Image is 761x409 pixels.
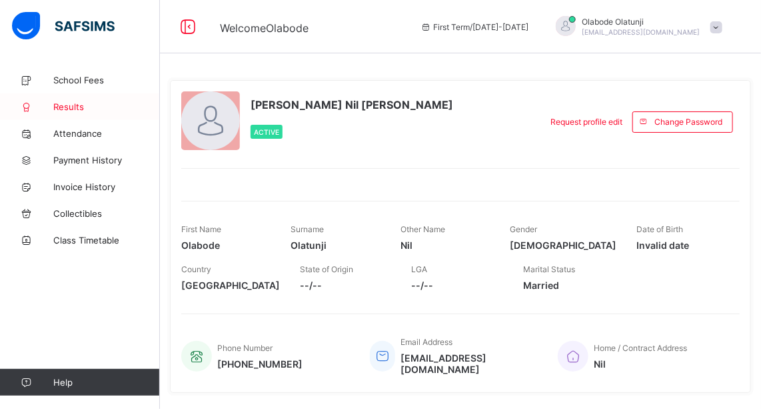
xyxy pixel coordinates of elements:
[400,240,490,251] span: Nil
[300,280,392,291] span: --/--
[400,337,452,347] span: Email Address
[181,240,271,251] span: Olabode
[420,22,529,32] span: session/term information
[542,16,729,38] div: OlabodeOlatunji
[582,17,700,27] span: Olabode Olatunji
[400,352,538,375] span: [EMAIL_ADDRESS][DOMAIN_NAME]
[594,358,687,370] span: Nil
[523,280,615,291] span: Married
[550,117,622,127] span: Request profile edit
[53,181,160,192] span: Invoice History
[217,358,303,370] span: [PHONE_NUMBER]
[181,280,280,291] span: [GEOGRAPHIC_DATA]
[53,377,159,388] span: Help
[53,155,160,165] span: Payment History
[12,12,115,40] img: safsims
[412,280,504,291] span: --/--
[181,264,211,274] span: Country
[300,264,353,274] span: State of Origin
[510,224,538,234] span: Gender
[637,224,684,234] span: Date of Birth
[251,98,453,111] span: [PERSON_NAME] Nil [PERSON_NAME]
[53,101,160,112] span: Results
[412,264,428,274] span: LGA
[582,28,700,36] span: [EMAIL_ADDRESS][DOMAIN_NAME]
[510,240,617,251] span: [DEMOGRAPHIC_DATA]
[53,128,160,139] span: Attendance
[53,75,160,85] span: School Fees
[53,235,160,246] span: Class Timetable
[654,117,722,127] span: Change Password
[217,343,273,353] span: Phone Number
[523,264,575,274] span: Marital Status
[291,224,325,234] span: Surname
[594,343,687,353] span: Home / Contract Address
[400,224,445,234] span: Other Name
[291,240,381,251] span: Olatunji
[637,240,727,251] span: Invalid date
[53,208,160,219] span: Collectibles
[181,224,221,234] span: First Name
[254,128,279,136] span: Active
[220,21,309,35] span: Welcome Olabode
